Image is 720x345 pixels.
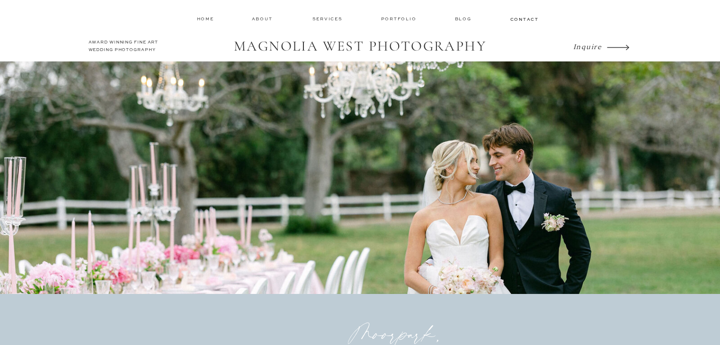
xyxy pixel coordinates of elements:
[252,16,276,22] a: about
[312,16,344,22] a: services
[510,16,538,22] a: contact
[573,42,602,51] i: Inquire
[228,38,493,56] a: MAGNOLIA WEST PHOTOGRAPHY
[89,39,172,56] h2: AWARD WINNING FINE ART WEDDING PHOTOGRAPHY
[197,16,215,22] a: home
[381,16,418,22] a: Portfolio
[573,40,604,53] a: Inquire
[455,16,474,22] a: Blog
